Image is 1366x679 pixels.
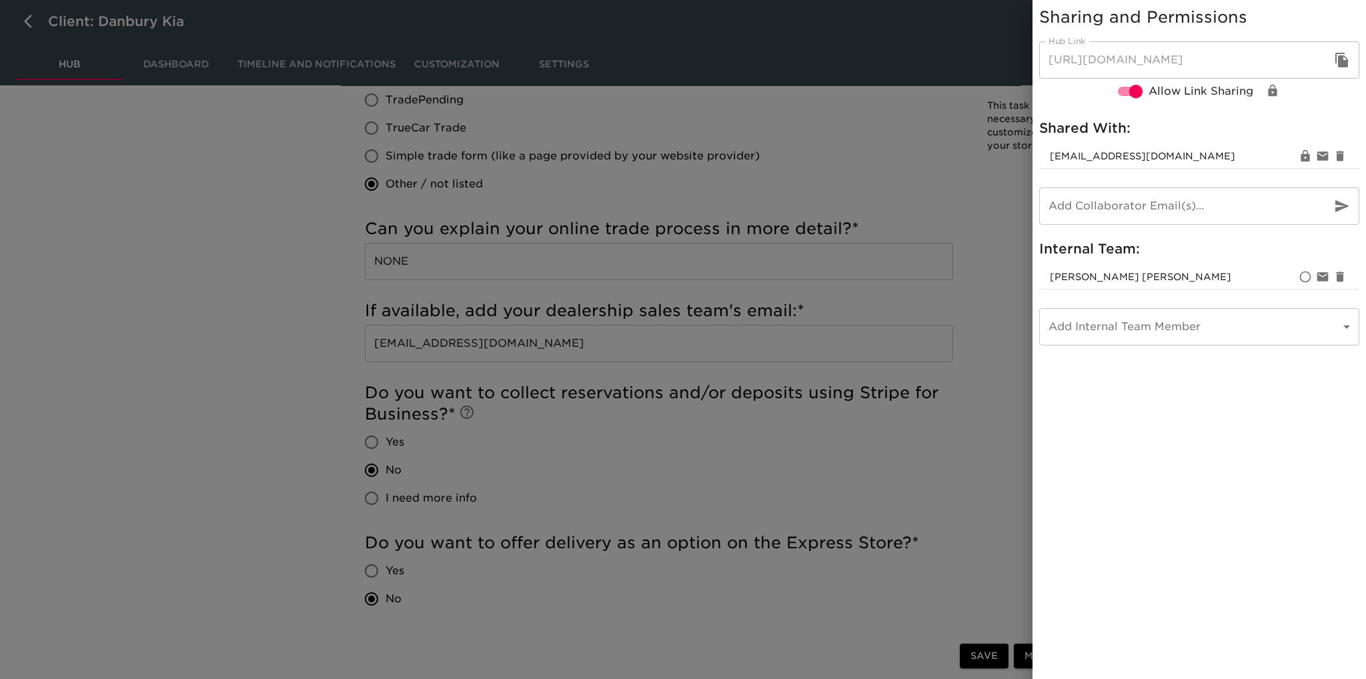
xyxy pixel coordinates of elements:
div: Disable notifications for ryan.dale@roadster.com [1314,268,1331,285]
span: ryan.dale@roadster.com [1050,271,1231,282]
h5: Sharing and Permissions [1039,7,1359,28]
div: Set as primay account owner [1297,268,1314,285]
div: Remove ryan.dale@roadster.com [1331,268,1349,285]
span: Allow Link Sharing [1149,83,1253,99]
div: Change View/Edit Permissions for ssinardi@danburyauto.com [1297,147,1314,165]
div: ​ [1039,308,1359,346]
div: Resend invite email to ssinardi@danburyauto.com [1314,147,1331,165]
div: Remove ssinardi@danburyauto.com [1331,147,1349,165]
span: [EMAIL_ADDRESS][DOMAIN_NAME] [1050,149,1297,163]
h6: Internal Team: [1039,238,1359,259]
h6: Shared With: [1039,117,1359,139]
